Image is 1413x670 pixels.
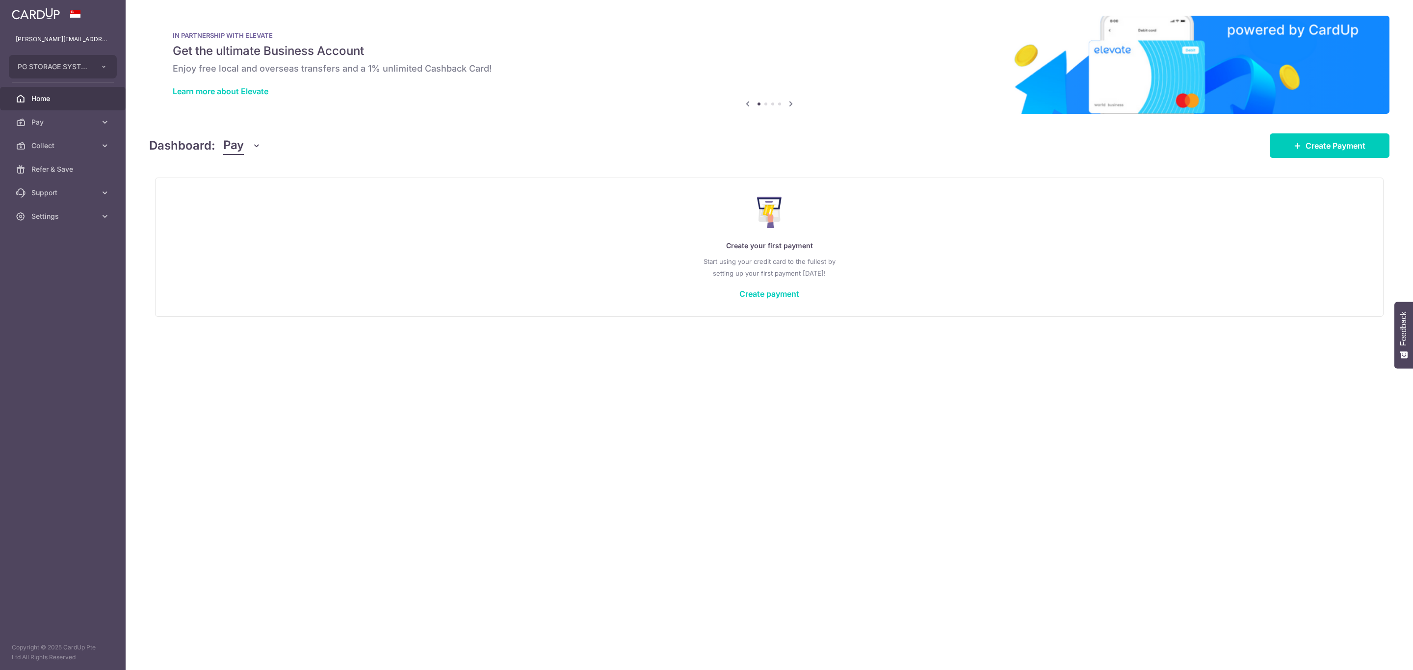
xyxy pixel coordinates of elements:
[31,117,96,127] span: Pay
[1399,311,1408,346] span: Feedback
[9,55,117,78] button: PG STORAGE SYSTEMS PTE. LTD.
[173,63,1366,75] h6: Enjoy free local and overseas transfers and a 1% unlimited Cashback Card!
[31,211,96,221] span: Settings
[739,289,799,299] a: Create payment
[149,16,1389,114] img: Renovation banner
[173,43,1366,59] h5: Get the ultimate Business Account
[149,137,215,155] h4: Dashboard:
[1394,302,1413,368] button: Feedback - Show survey
[175,256,1363,279] p: Start using your credit card to the fullest by setting up your first payment [DATE]!
[31,188,96,198] span: Support
[223,136,261,155] button: Pay
[31,94,96,103] span: Home
[173,86,268,96] a: Learn more about Elevate
[12,8,60,20] img: CardUp
[223,136,244,155] span: Pay
[175,240,1363,252] p: Create your first payment
[1306,140,1365,152] span: Create Payment
[31,164,96,174] span: Refer & Save
[757,197,782,228] img: Make Payment
[16,34,110,44] p: [PERSON_NAME][EMAIL_ADDRESS][PERSON_NAME][DOMAIN_NAME]
[1350,641,1403,665] iframe: Opens a widget where you can find more information
[18,62,90,72] span: PG STORAGE SYSTEMS PTE. LTD.
[173,31,1366,39] p: IN PARTNERSHIP WITH ELEVATE
[31,141,96,151] span: Collect
[1270,133,1389,158] a: Create Payment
